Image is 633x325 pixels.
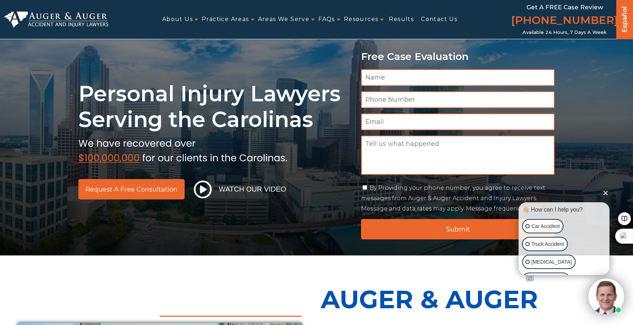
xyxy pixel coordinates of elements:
[4,11,108,27] img: Auger & Auger Accident and Injury Lawyers Logo
[78,179,185,199] a: Request a Free Consultation
[78,136,287,163] img: sub text
[318,11,335,27] a: FAQs
[344,11,379,27] a: Resources
[526,4,603,11] span: Get a FREE Case Review
[389,11,414,27] a: Results
[523,30,607,35] span: Available 24 Hours, 7 Days a Week
[511,12,618,30] a: [PHONE_NUMBER]
[421,11,457,27] a: Contact Us
[531,222,560,231] p: Car Accident
[321,277,615,322] p: Auger & Auger
[361,69,555,86] input: Name
[361,113,555,130] input: Email
[78,81,352,132] h1: Personal Injury Lawyers Serving the Carolinas
[361,219,555,239] input: Submit
[361,184,545,212] label: By Providing your phone number, you agree to receive text messages from Auger & Auger Accident an...
[520,206,608,214] div: 👋🏼 How can I help you?
[601,188,611,198] button: Close Intaker Chat Widget
[531,258,572,266] p: [MEDICAL_DATA]
[202,11,249,27] a: Practice Areas
[192,180,288,199] button: Watch Our Video
[258,11,310,27] a: Areas We Serve
[526,275,534,281] a: Open intaker chat
[531,240,564,249] p: Truck Accident
[86,186,177,193] span: Request a Free Consultation
[361,51,555,62] p: Free Case Evaluation
[162,11,193,27] a: About Us
[588,279,624,314] img: Intaker widget Avatar
[361,91,555,108] input: Phone Number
